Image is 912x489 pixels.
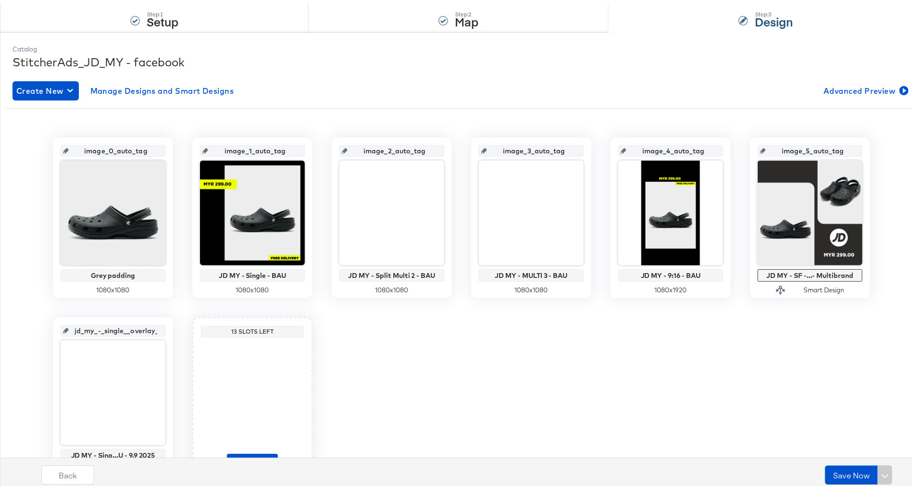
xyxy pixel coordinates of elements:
[61,283,165,292] div: 1080 x 1080
[481,269,581,276] div: JD MY - MULTI 3 - BAU
[825,463,878,482] button: Save Now
[41,463,94,482] button: Back
[203,325,301,333] div: 13 Slots Left
[12,42,911,51] div: Catalog
[12,51,911,67] div: StitcherAds_JD_MY - facebook
[90,81,234,95] span: Manage Designs and Smart Designs
[824,81,907,95] span: Advanced Preview
[339,283,444,292] div: 1080 x 1080
[342,269,442,276] div: JD MY - Split Multi 2 - BAU
[16,81,75,95] span: Create New
[12,78,79,98] button: Create New
[618,283,723,292] div: 1080 x 1920
[455,8,479,15] div: Step: 2
[479,283,584,292] div: 1080 x 1080
[147,8,179,15] div: Step: 1
[755,11,793,26] strong: Design
[202,269,302,276] div: JD MY - Single - BAU
[755,8,793,15] div: Step: 3
[200,283,305,292] div: 1080 x 1080
[820,78,911,98] button: Advanced Preview
[455,11,479,26] strong: Map
[87,78,238,98] button: Manage Designs and Smart Designs
[147,11,179,26] strong: Setup
[621,269,721,276] div: JD MY - 9:16 - BAU
[760,269,860,276] div: JD MY - SF -...- Multibrand
[63,269,163,276] div: Grey padding
[803,283,844,292] div: Smart Design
